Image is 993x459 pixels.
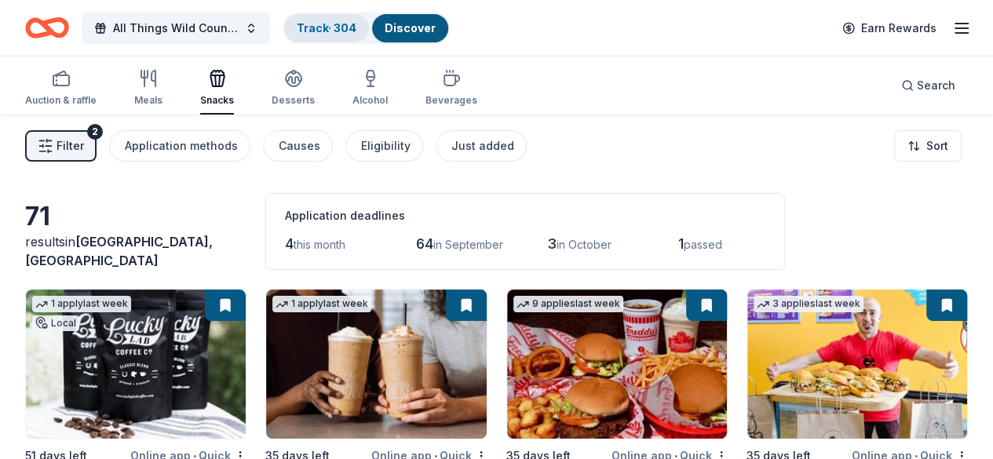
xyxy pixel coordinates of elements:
a: Track· 304 [297,21,356,35]
button: Meals [134,63,162,115]
div: Meals [134,94,162,107]
a: Home [25,9,69,46]
span: Search [917,76,955,95]
a: Earn Rewards [833,14,946,42]
div: Alcohol [352,94,388,107]
img: Image for Freddy's Frozen Custard & Steakburgers [507,290,727,439]
span: in [25,234,213,268]
div: 9 applies last week [513,296,623,312]
span: in September [433,238,503,251]
button: Application methods [109,130,250,162]
span: All Things Wild Country Brunch [113,19,239,38]
div: Desserts [272,94,315,107]
span: 3 [547,235,557,252]
img: Image for Ike's Sandwiches [747,290,967,439]
div: results [25,232,246,270]
button: Beverages [425,63,477,115]
button: Search [889,70,968,101]
button: Eligibility [345,130,423,162]
img: Image for The Human Bean [266,290,486,439]
span: Filter [57,137,84,155]
button: Sort [894,130,962,162]
span: Sort [926,137,948,155]
div: Local [32,315,79,331]
span: 1 [678,235,684,252]
button: Causes [263,130,333,162]
span: 64 [416,235,433,252]
button: Alcohol [352,63,388,115]
div: Beverages [425,94,477,107]
a: Discover [385,21,436,35]
div: 71 [25,201,246,232]
div: Auction & raffle [25,94,97,107]
span: this month [294,238,345,251]
div: 1 apply last week [32,296,131,312]
span: [GEOGRAPHIC_DATA], [GEOGRAPHIC_DATA] [25,234,213,268]
span: 4 [285,235,294,252]
span: in October [557,238,611,251]
div: 1 apply last week [272,296,371,312]
button: Filter2 [25,130,97,162]
div: Just added [451,137,514,155]
div: Application deadlines [285,206,765,225]
span: passed [684,238,722,251]
div: 3 applies last week [754,296,863,312]
div: Application methods [125,137,238,155]
button: Desserts [272,63,315,115]
button: All Things Wild Country Brunch [82,13,270,44]
button: Auction & raffle [25,63,97,115]
img: Image for Lucky Lab Coffee Co. [26,290,246,439]
button: Track· 304Discover [283,13,450,44]
div: Causes [279,137,320,155]
div: 2 [87,124,103,140]
button: Snacks [200,63,234,115]
div: Eligibility [361,137,411,155]
button: Just added [436,130,527,162]
div: Snacks [200,94,234,107]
